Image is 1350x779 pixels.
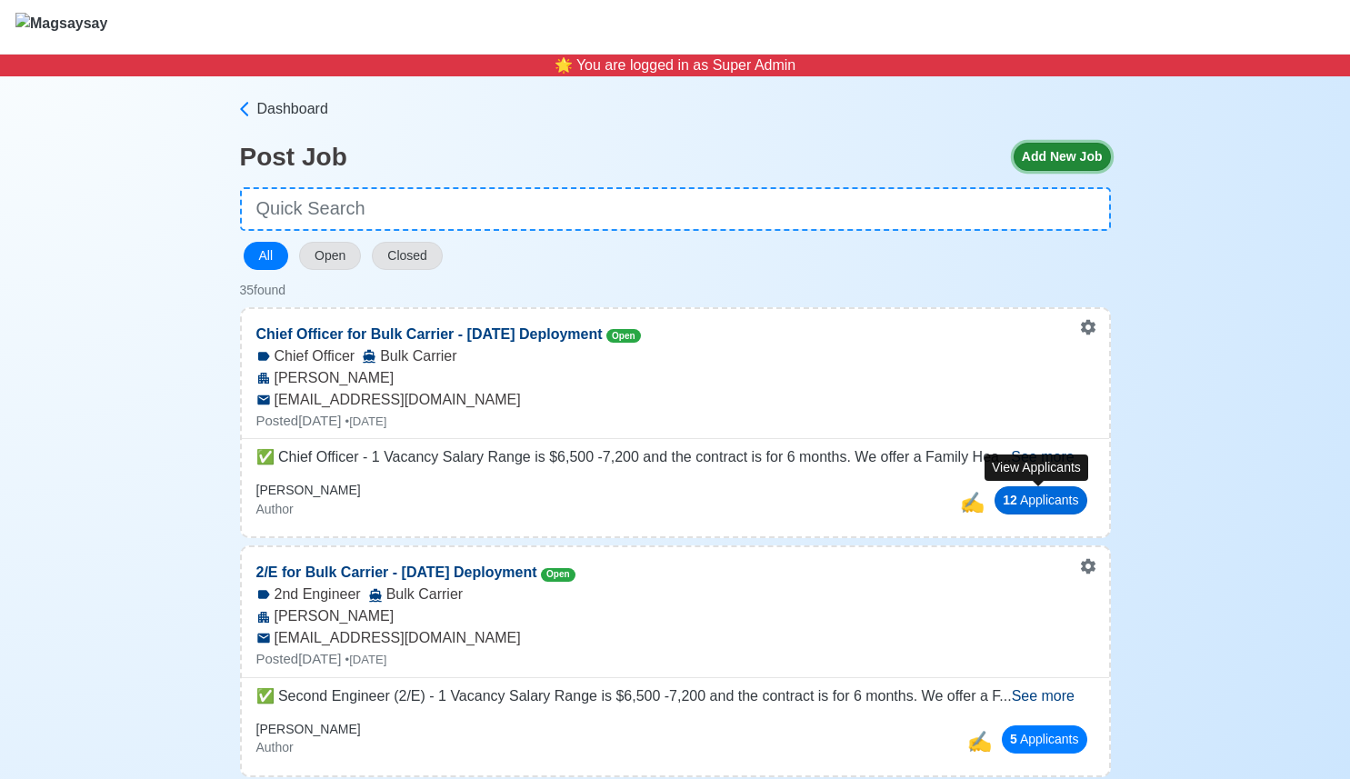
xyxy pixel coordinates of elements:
button: Add New Job [1014,143,1111,171]
div: Posted [DATE] [242,411,1109,432]
p: 2/E for Bulk Carrier - [DATE] Deployment [242,547,590,584]
button: copy [955,483,987,522]
span: Chief Officer [275,345,355,367]
span: Open [606,329,641,343]
span: Open [541,568,575,582]
span: ✅ Chief Officer - 1 Vacancy Salary Range is $6,500 -7,200 and the contract is for 6 months. We of... [256,449,999,464]
div: Bulk Carrier [368,584,463,605]
span: copy [960,491,985,514]
div: Posted [DATE] [242,649,1109,670]
div: [EMAIL_ADDRESS][DOMAIN_NAME] [242,389,1109,411]
span: 5 [1010,732,1017,746]
div: View Applicants [985,454,1088,481]
img: Magsaysay [15,13,107,45]
span: 2nd Engineer [275,584,361,605]
button: Open [299,242,361,270]
button: copy [963,722,995,761]
input: Quick Search [240,187,1111,231]
span: ... [999,688,1075,704]
small: • [DATE] [345,414,387,428]
span: Dashboard [257,98,328,120]
span: bell [551,52,575,79]
div: [PERSON_NAME] [242,605,1109,627]
h3: Post Job [240,142,347,173]
h6: [PERSON_NAME] [256,722,361,737]
div: Bulk Carrier [362,345,456,367]
small: • [DATE] [345,653,387,666]
button: Magsaysay [15,1,108,54]
span: ✅ Second Engineer (2/E) - 1 Vacancy Salary Range is $6,500 -7,200 and the contract is for 6 month... [256,688,1000,704]
small: Author [256,740,294,754]
div: [PERSON_NAME] [242,367,1109,389]
span: See more [1012,688,1075,704]
button: 12 Applicants [995,486,1086,514]
span: 12 [1003,493,1017,507]
div: [EMAIL_ADDRESS][DOMAIN_NAME] [242,627,1109,649]
button: Closed [372,242,443,270]
h6: [PERSON_NAME] [256,483,361,498]
a: Dashboard [235,98,1111,120]
p: Chief Officer for Bulk Carrier - [DATE] Deployment [242,309,655,345]
small: Author [256,502,294,516]
button: All [244,242,289,270]
button: 5 Applicants [1002,725,1087,754]
span: copy [967,730,992,753]
div: 35 found [240,281,1111,300]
